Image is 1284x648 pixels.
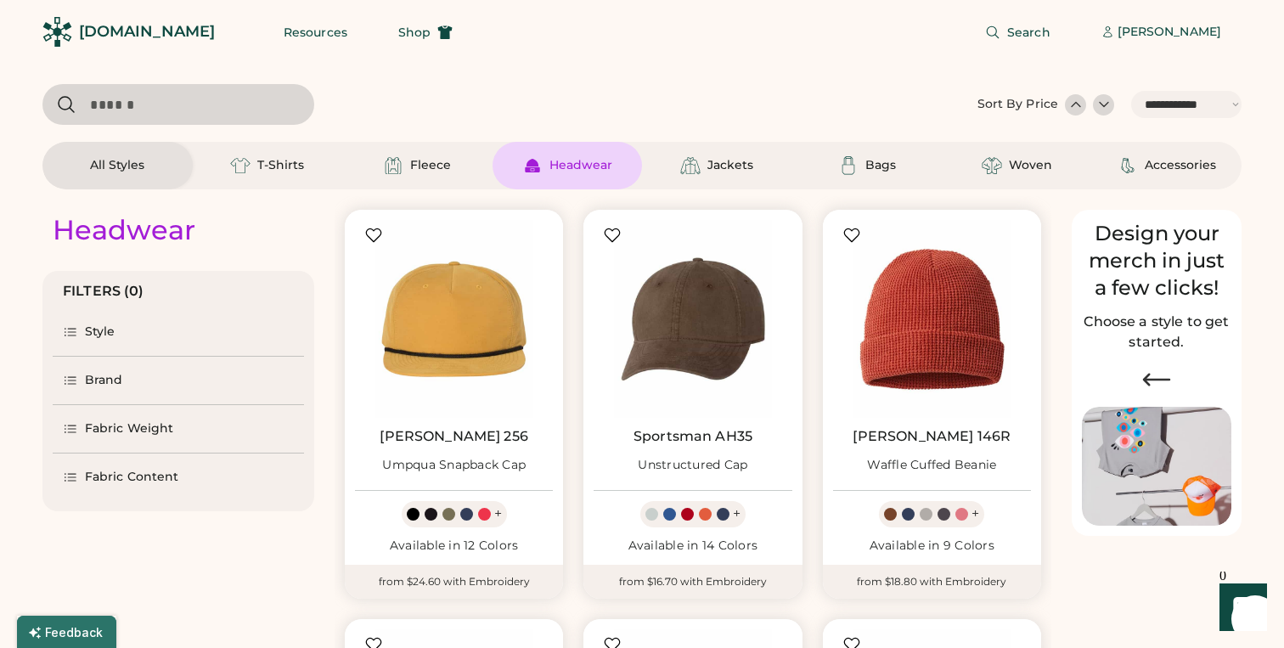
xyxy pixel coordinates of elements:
div: Fleece [410,157,451,174]
img: Richardson 146R Waffle Cuffed Beanie [833,220,1031,418]
img: Image of Lisa Congdon Eye Print on T-Shirt and Hat [1082,407,1231,527]
img: Headwear Icon [522,155,543,176]
span: Shop [398,26,431,38]
img: Woven Icon [982,155,1002,176]
div: Design your merch in just a few clicks! [1082,220,1231,301]
div: + [494,504,502,523]
div: + [971,504,979,523]
div: Available in 14 Colors [594,538,791,555]
img: Richardson 256 Umpqua Snapback Cap [355,220,553,418]
div: Brand [85,372,123,389]
button: Shop [378,15,473,49]
div: from $18.80 with Embroidery [823,565,1041,599]
div: Waffle Cuffed Beanie [867,457,996,474]
a: [PERSON_NAME] 256 [380,428,528,445]
div: T-Shirts [257,157,304,174]
div: All Styles [90,157,144,174]
button: Resources [263,15,368,49]
img: Rendered Logo - Screens [42,17,72,47]
div: Umpqua Snapback Cap [382,457,526,474]
div: FILTERS (0) [63,281,144,301]
a: [PERSON_NAME] 146R [853,428,1011,445]
div: Headwear [53,213,195,247]
iframe: Front Chat [1203,572,1276,645]
span: Search [1007,26,1050,38]
div: Available in 12 Colors [355,538,553,555]
div: Jackets [707,157,753,174]
a: Sportsman AH35 [634,428,752,445]
div: Style [85,324,115,341]
img: Fleece Icon [383,155,403,176]
div: Fabric Weight [85,420,173,437]
img: Jackets Icon [680,155,701,176]
img: T-Shirts Icon [230,155,251,176]
div: Woven [1009,157,1052,174]
div: Fabric Content [85,469,178,486]
div: [DOMAIN_NAME] [79,21,215,42]
div: Bags [865,157,896,174]
img: Sportsman AH35 Unstructured Cap [594,220,791,418]
button: Search [965,15,1071,49]
div: Accessories [1145,157,1216,174]
div: Sort By Price [977,96,1058,113]
div: [PERSON_NAME] [1118,24,1221,41]
div: Headwear [549,157,612,174]
img: Bags Icon [838,155,859,176]
h2: Choose a style to get started. [1082,312,1231,352]
div: Available in 9 Colors [833,538,1031,555]
div: from $24.60 with Embroidery [345,565,563,599]
div: Unstructured Cap [638,457,747,474]
div: + [733,504,741,523]
div: from $16.70 with Embroidery [583,565,802,599]
img: Accessories Icon [1118,155,1138,176]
